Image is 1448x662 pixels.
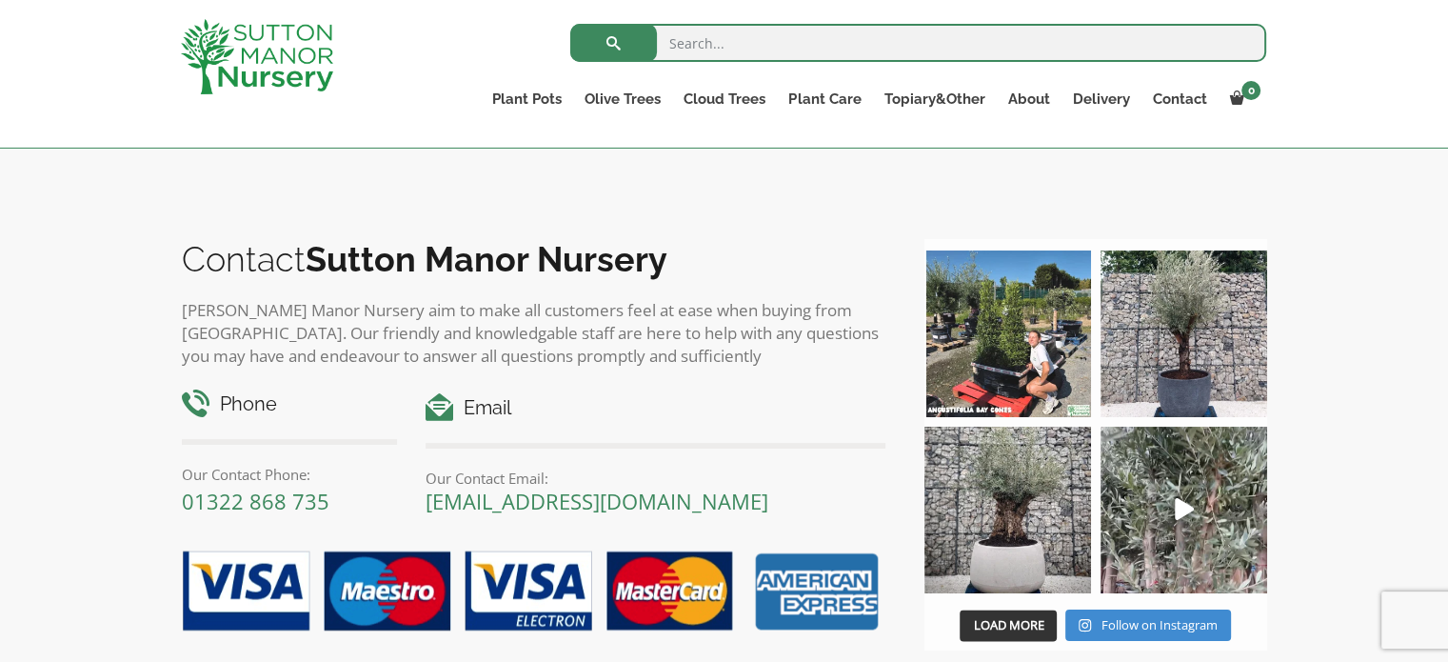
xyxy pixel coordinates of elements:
[924,251,1091,417] img: Our elegant & picturesque Angustifolia Cones are an exquisite addition to your Bay Tree collectio...
[168,540,886,645] img: payment-options.png
[672,86,777,112] a: Cloud Trees
[182,487,329,515] a: 01322 868 735
[1101,251,1267,417] img: A beautiful multi-stem Spanish Olive tree potted in our luxurious fibre clay pots 😍😍
[872,86,996,112] a: Topiary&Other
[996,86,1061,112] a: About
[426,393,885,423] h4: Email
[426,467,885,490] p: Our Contact Email:
[182,299,886,368] p: [PERSON_NAME] Manor Nursery aim to make all customers feel at ease when buying from [GEOGRAPHIC_D...
[570,24,1266,62] input: Search...
[426,487,768,515] a: [EMAIL_ADDRESS][DOMAIN_NAME]
[182,463,398,486] p: Our Contact Phone:
[1101,616,1218,633] span: Follow on Instagram
[1175,498,1194,520] svg: Play
[1065,610,1230,642] a: Instagram Follow on Instagram
[973,616,1043,633] span: Load More
[181,19,333,94] img: logo
[960,610,1057,642] button: Load More
[182,390,398,419] h4: Phone
[924,427,1091,593] img: Check out this beauty we potted at our nursery today ❤️‍🔥 A huge, ancient gnarled Olive tree plan...
[1079,618,1091,632] svg: Instagram
[1218,86,1266,112] a: 0
[1241,81,1260,100] span: 0
[306,239,667,279] b: Sutton Manor Nursery
[1061,86,1141,112] a: Delivery
[1141,86,1218,112] a: Contact
[1101,427,1267,593] a: Play
[573,86,672,112] a: Olive Trees
[182,239,886,279] h2: Contact
[1101,427,1267,593] img: New arrivals Monday morning of beautiful olive trees 🤩🤩 The weather is beautiful this summer, gre...
[777,86,872,112] a: Plant Care
[481,86,573,112] a: Plant Pots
